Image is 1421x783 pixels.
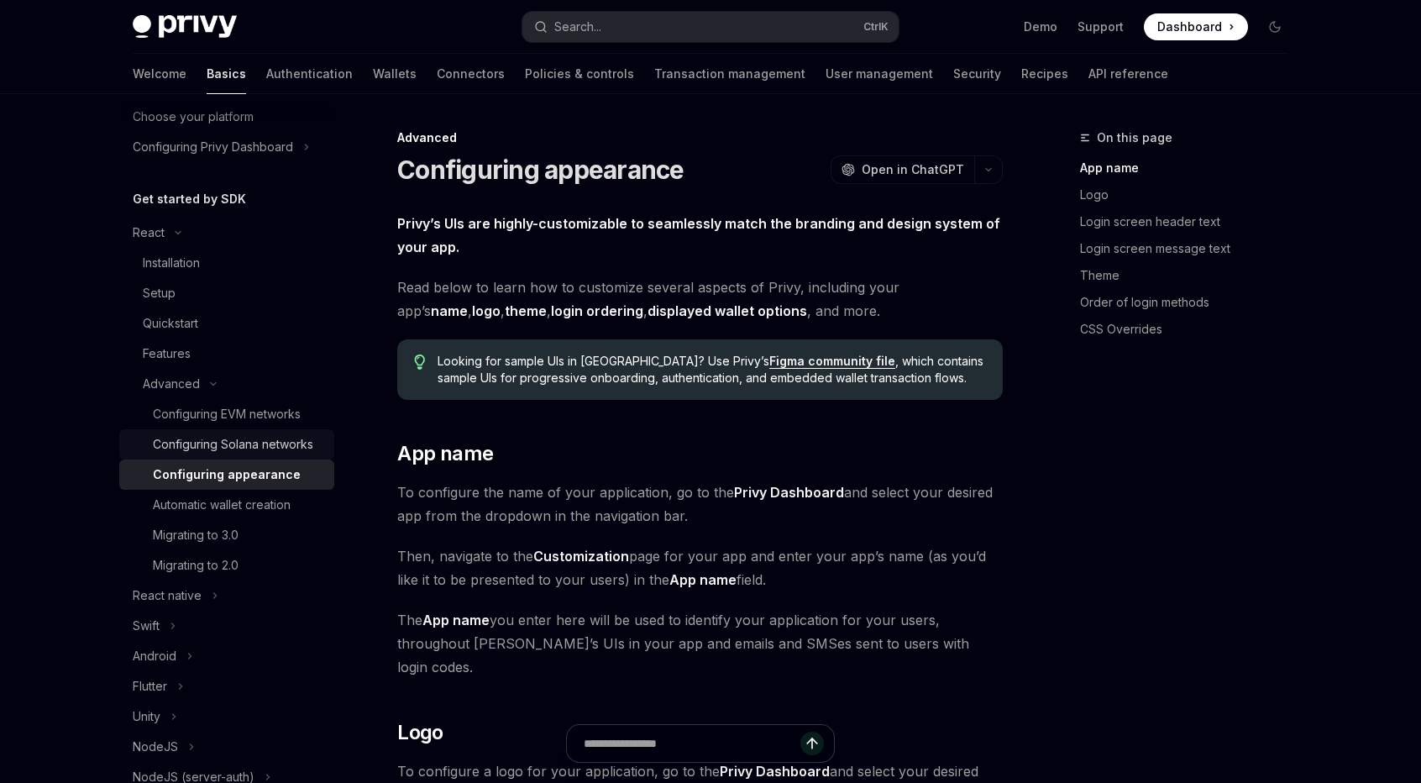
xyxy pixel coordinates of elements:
[119,339,334,369] a: Features
[133,646,176,666] div: Android
[133,676,167,696] div: Flutter
[397,440,493,467] span: App name
[1080,316,1302,343] a: CSS Overrides
[826,54,933,94] a: User management
[397,719,443,746] span: Logo
[207,54,246,94] a: Basics
[119,550,334,581] a: Migrating to 2.0
[119,399,334,429] a: Configuring EVM networks
[119,248,334,278] a: Installation
[133,586,202,606] div: React native
[414,355,426,370] svg: Tip
[119,520,334,550] a: Migrating to 3.0
[831,155,974,184] button: Open in ChatGPT
[133,189,246,209] h5: Get started by SDK
[769,354,895,369] a: Figma community file
[863,20,889,34] span: Ctrl K
[1024,18,1057,35] a: Demo
[397,155,684,185] h1: Configuring appearance
[143,283,176,303] div: Setup
[437,54,505,94] a: Connectors
[143,253,200,273] div: Installation
[1080,262,1302,289] a: Theme
[143,313,198,334] div: Quickstart
[373,54,417,94] a: Wallets
[153,495,291,515] div: Automatic wallet creation
[734,484,844,501] strong: Privy Dashboard
[533,548,629,565] strong: Customization
[1261,13,1288,40] button: Toggle dark mode
[800,732,824,755] button: Send message
[266,54,353,94] a: Authentication
[654,54,805,94] a: Transaction management
[953,54,1001,94] a: Security
[1080,289,1302,316] a: Order of login methods
[522,12,899,42] button: Search...CtrlK
[1144,13,1248,40] a: Dashboard
[133,15,237,39] img: dark logo
[397,276,1003,323] span: Read below to learn how to customize several aspects of Privy, including your app’s , , , , , and...
[1097,128,1172,148] span: On this page
[397,481,1003,528] span: To configure the name of your application, go to the and select your desired app from the dropdow...
[133,737,178,757] div: NodeJS
[438,353,986,386] span: Looking for sample UIs in [GEOGRAPHIC_DATA]? Use Privy’s , which contains sample UIs for progress...
[133,54,186,94] a: Welcome
[153,434,313,455] div: Configuring Solana networks
[1080,235,1302,262] a: Login screen message text
[133,137,293,157] div: Configuring Privy Dashboard
[422,612,490,628] strong: App name
[397,129,1003,146] div: Advanced
[119,278,334,308] a: Setup
[119,308,334,339] a: Quickstart
[551,302,643,320] a: login ordering
[153,404,301,424] div: Configuring EVM networks
[1157,18,1222,35] span: Dashboard
[397,215,1000,255] strong: Privy’s UIs are highly-customizable to seamlessly match the branding and design system of your app.
[1088,54,1168,94] a: API reference
[397,544,1003,591] span: Then, navigate to the page for your app and enter your app’s name (as you’d like it to be present...
[143,374,200,394] div: Advanced
[133,707,160,727] div: Unity
[1080,208,1302,235] a: Login screen header text
[862,161,964,178] span: Open in ChatGPT
[133,616,160,636] div: Swift
[397,608,1003,679] span: The you enter here will be used to identify your application for your users, throughout [PERSON_N...
[153,465,301,485] div: Configuring appearance
[472,302,501,320] a: logo
[669,571,737,588] strong: App name
[648,302,807,320] a: displayed wallet options
[119,490,334,520] a: Automatic wallet creation
[143,344,191,364] div: Features
[505,302,547,320] a: theme
[153,555,239,575] div: Migrating to 2.0
[153,525,239,545] div: Migrating to 3.0
[554,17,601,37] div: Search...
[119,460,334,490] a: Configuring appearance
[431,302,468,320] a: name
[1078,18,1124,35] a: Support
[1080,155,1302,181] a: App name
[525,54,634,94] a: Policies & controls
[119,429,334,460] a: Configuring Solana networks
[1021,54,1068,94] a: Recipes
[1080,181,1302,208] a: Logo
[133,223,165,243] div: React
